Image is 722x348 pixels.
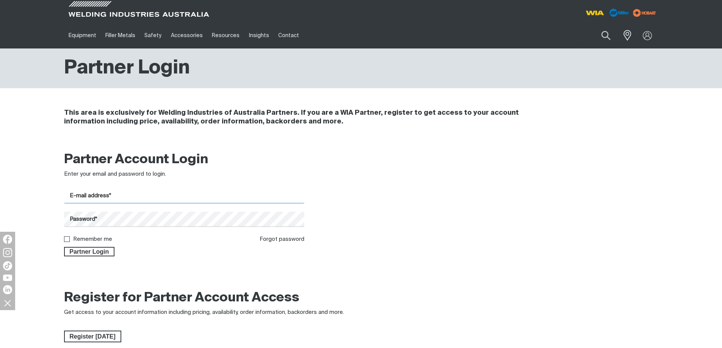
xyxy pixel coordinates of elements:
button: Partner Login [64,247,115,257]
a: Resources [207,22,244,48]
a: Contact [274,22,304,48]
a: Forgot password [260,236,304,242]
img: TikTok [3,261,12,270]
img: hide socials [1,297,14,309]
img: Instagram [3,248,12,257]
h2: Register for Partner Account Access [64,290,299,306]
img: LinkedIn [3,285,12,294]
img: YouTube [3,275,12,281]
img: Facebook [3,235,12,244]
a: Equipment [64,22,101,48]
span: Register [DATE] [65,331,121,343]
h1: Partner Login [64,56,190,81]
button: Search products [593,27,619,44]
a: Safety [140,22,166,48]
a: Register Today [64,331,121,343]
input: Product name or item number... [583,27,619,44]
label: Remember me [73,236,112,242]
a: Insights [244,22,273,48]
h2: Partner Account Login [64,151,305,168]
img: miller [631,7,658,19]
span: Get access to your account information including pricing, availability, order information, backor... [64,309,344,315]
span: Partner Login [65,247,114,257]
a: Filler Metals [101,22,140,48]
h4: This area is exclusively for Welding Industries of Australia Partners. If you are a WIA Partner, ... [64,109,557,126]
a: Accessories [166,22,207,48]
div: Enter your email and password to login. [64,170,305,179]
nav: Main [64,22,510,48]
